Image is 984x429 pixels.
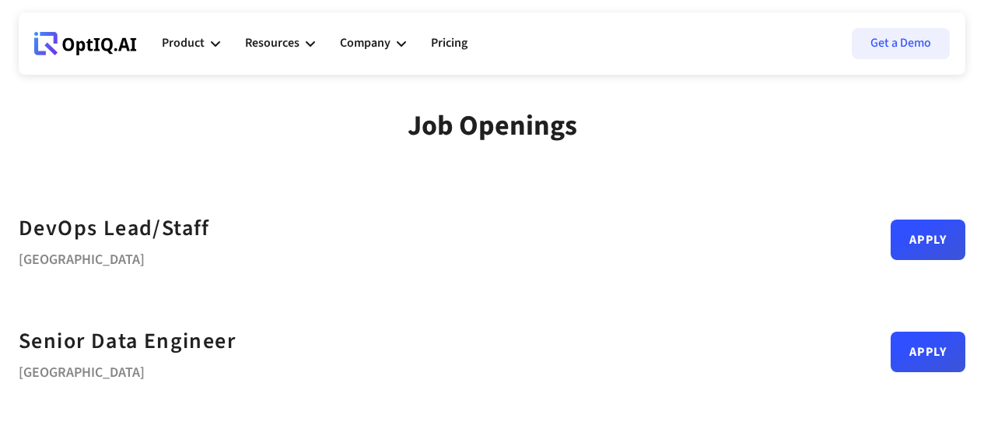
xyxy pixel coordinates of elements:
[19,246,210,268] div: [GEOGRAPHIC_DATA]
[852,28,950,59] a: Get a Demo
[245,20,315,67] div: Resources
[891,332,965,372] a: Apply
[34,20,137,67] a: Webflow Homepage
[245,33,299,54] div: Resources
[891,220,965,260] a: Apply
[162,20,220,67] div: Product
[162,33,205,54] div: Product
[19,211,210,246] a: DevOps Lead/Staff
[340,20,406,67] div: Company
[19,324,236,359] a: Senior Data Engineer
[431,20,467,67] a: Pricing
[19,359,236,381] div: [GEOGRAPHIC_DATA]
[340,33,390,54] div: Company
[408,109,577,142] div: Job Openings
[34,55,35,55] div: Webflow Homepage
